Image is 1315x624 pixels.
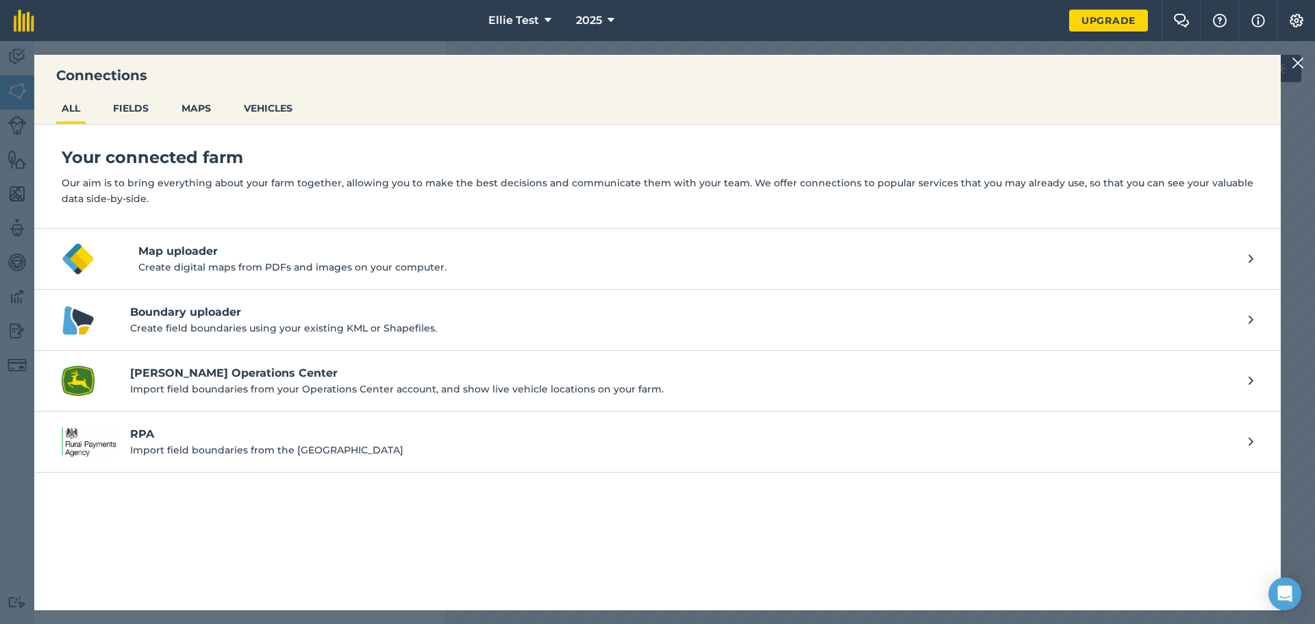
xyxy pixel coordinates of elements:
[34,290,1281,351] a: Boundary uploader logoBoundary uploaderCreate field boundaries using your existing KML or Shapefi...
[1268,577,1301,610] div: Open Intercom Messenger
[1251,12,1265,29] img: svg+xml;base64,PHN2ZyB4bWxucz0iaHR0cDovL3d3dy53My5vcmcvMjAwMC9zdmciIHdpZHRoPSIxNyIgaGVpZ2h0PSIxNy...
[108,95,154,121] button: FIELDS
[1292,55,1304,71] img: svg+xml;base64,PHN2ZyB4bWxucz0iaHR0cDovL3d3dy53My5vcmcvMjAwMC9zdmciIHdpZHRoPSIyMiIgaGVpZ2h0PSIzMC...
[130,365,1235,382] h4: [PERSON_NAME] Operations Center
[34,66,1281,85] h3: Connections
[176,95,216,121] button: MAPS
[130,426,1235,442] h4: RPA
[62,364,95,397] img: John Deere Operations Center logo
[1288,14,1305,27] img: A cog icon
[62,303,95,336] img: Boundary uploader logo
[576,12,602,29] span: 2025
[62,147,1253,169] h4: Your connected farm
[138,260,1249,275] p: Create digital maps from PDFs and images on your computer.
[34,351,1281,412] a: John Deere Operations Center logo[PERSON_NAME] Operations CenterImport field boundaries from your...
[1212,14,1228,27] img: A question mark icon
[62,425,116,458] img: RPA logo
[1069,10,1148,32] a: Upgrade
[130,382,1235,397] p: Import field boundaries from your Operations Center account, and show live vehicle locations on y...
[130,321,1235,336] p: Create field boundaries using your existing KML or Shapefiles.
[130,304,1235,321] h4: Boundary uploader
[488,12,539,29] span: Ellie Test
[1173,14,1190,27] img: Two speech bubbles overlapping with the left bubble in the forefront
[130,442,1235,458] p: Import field boundaries from the [GEOGRAPHIC_DATA]
[138,243,1249,260] h4: Map uploader
[62,242,95,275] img: Map uploader logo
[238,95,298,121] button: VEHICLES
[34,412,1281,473] a: RPA logoRPAImport field boundaries from the [GEOGRAPHIC_DATA]
[62,175,1253,206] p: Our aim is to bring everything about your farm together, allowing you to make the best decisions ...
[56,95,86,121] button: ALL
[14,10,34,32] img: fieldmargin Logo
[34,229,1281,290] button: Map uploader logoMap uploaderCreate digital maps from PDFs and images on your computer.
